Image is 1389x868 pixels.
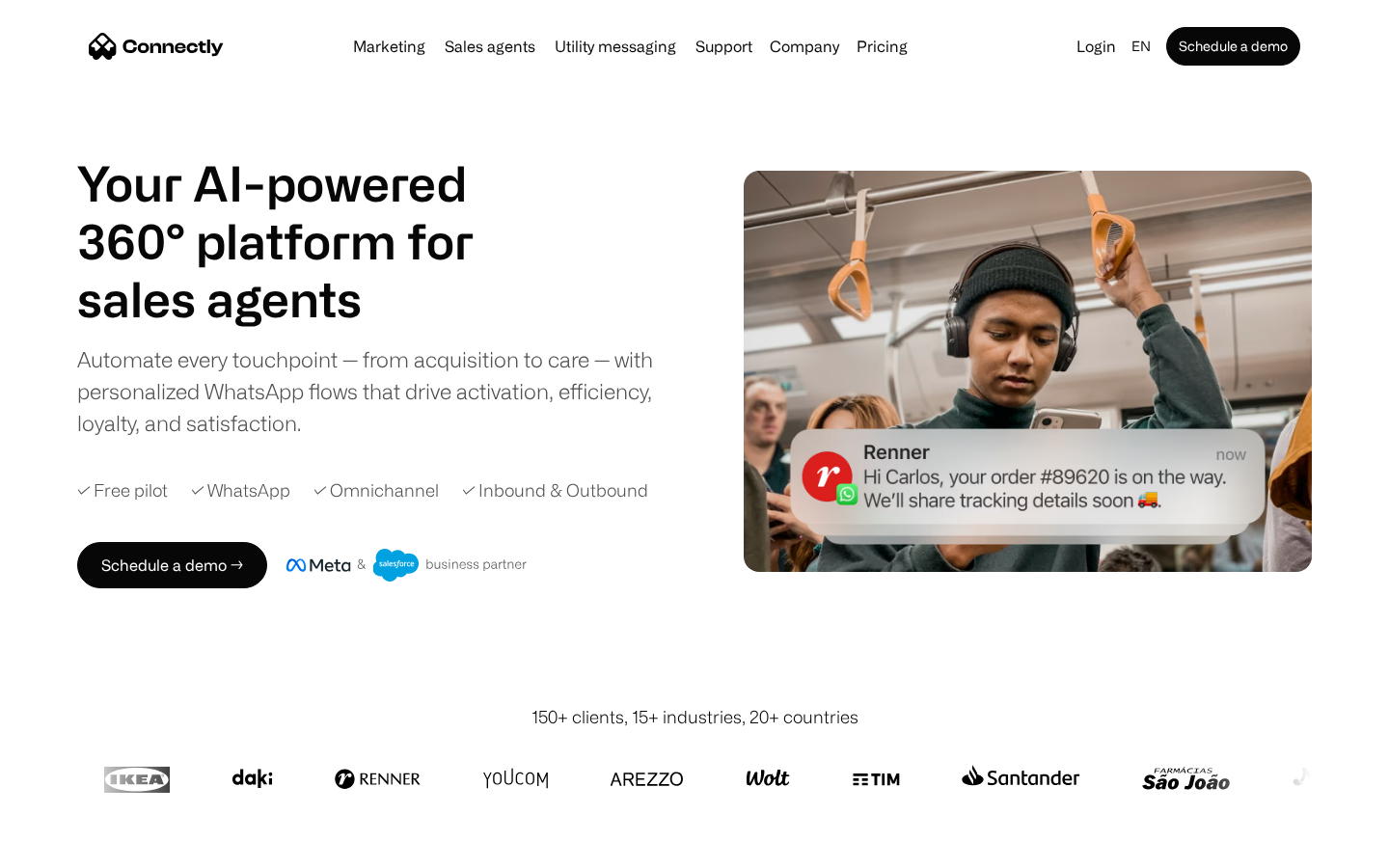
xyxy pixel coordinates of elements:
[77,542,267,588] a: Schedule a demo →
[313,477,439,503] div: ✓ Omnichannel
[849,39,915,54] a: Pricing
[19,832,116,861] aside: Language selected: English
[77,477,168,503] div: ✓ Free pilot
[286,549,528,582] img: Meta and Salesforce business partner badge.
[191,477,290,503] div: ✓ WhatsApp
[688,39,760,54] a: Support
[77,343,685,439] div: Automate every touchpoint — from acquisition to care — with personalized WhatsApp flows that driv...
[345,39,433,54] a: Marketing
[77,270,521,328] h1: sales agents
[531,704,858,730] div: 150+ clients, 15+ industries, 20+ countries
[437,39,543,54] a: Sales agents
[1124,33,1162,60] div: en
[89,32,224,61] a: home
[39,834,116,861] ul: Language list
[1131,33,1151,60] div: en
[1166,27,1300,66] a: Schedule a demo
[1069,33,1124,60] a: Login
[770,33,839,60] div: Company
[764,33,845,60] div: Company
[77,154,521,270] h1: Your AI-powered 360° platform for
[547,39,684,54] a: Utility messaging
[77,270,521,328] div: carousel
[77,270,521,328] div: 1 of 4
[462,477,648,503] div: ✓ Inbound & Outbound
